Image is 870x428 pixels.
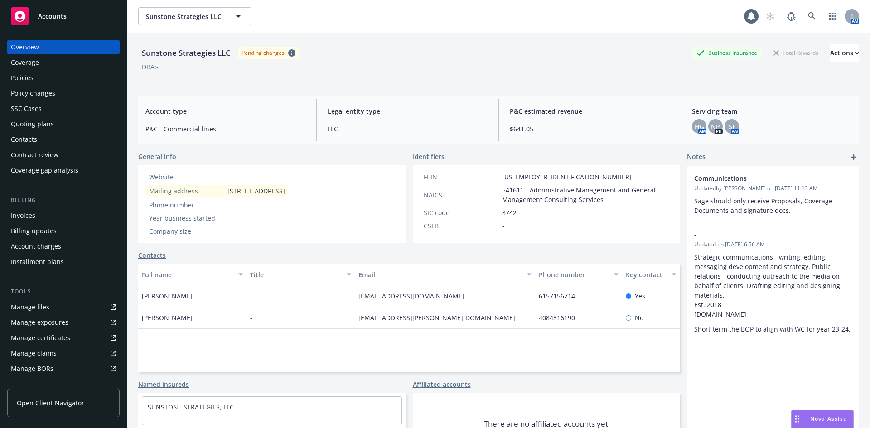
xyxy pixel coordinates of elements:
[769,47,823,58] div: Total Rewards
[7,71,120,85] a: Policies
[11,331,70,345] div: Manage certificates
[11,132,37,147] div: Contacts
[238,47,299,58] span: Pending changes
[227,213,230,223] span: -
[7,255,120,269] a: Installment plans
[7,300,120,314] a: Manage files
[502,185,669,204] span: 541611 - Administrative Management and General Management Consulting Services
[38,13,67,20] span: Accounts
[328,124,488,134] span: LLC
[246,264,355,285] button: Title
[142,291,193,301] span: [PERSON_NAME]
[7,132,120,147] a: Contacts
[358,292,472,300] a: [EMAIL_ADDRESS][DOMAIN_NAME]
[711,122,720,131] span: NP
[11,55,39,70] div: Coverage
[7,55,120,70] a: Coverage
[695,122,704,131] span: HG
[694,230,828,239] span: -
[11,163,78,178] div: Coverage gap analysis
[848,152,859,163] a: add
[7,331,120,345] a: Manage certificates
[692,106,852,116] span: Servicing team
[413,380,471,389] a: Affiliated accounts
[791,410,854,428] button: Nova Assist
[424,190,498,200] div: NAICS
[328,106,488,116] span: Legal entity type
[424,172,498,182] div: FEIN
[782,7,800,25] a: Report a Bug
[138,7,251,25] button: Sunstone Strategies LLC
[7,346,120,361] a: Manage claims
[227,186,285,196] span: [STREET_ADDRESS]
[11,346,57,361] div: Manage claims
[149,200,224,210] div: Phone number
[11,117,54,131] div: Quoting plans
[11,239,61,254] div: Account charges
[424,208,498,217] div: SIC code
[7,86,120,101] a: Policy changes
[502,172,632,182] span: [US_EMPLOYER_IDENTIFICATION_NUMBER]
[729,122,735,131] span: SF
[17,398,84,408] span: Open Client Navigator
[149,186,224,196] div: Mailing address
[11,224,57,238] div: Billing updates
[146,12,224,21] span: Sunstone Strategies LLC
[7,117,120,131] a: Quoting plans
[694,184,852,192] span: Updated by [PERSON_NAME] on [DATE] 11:13 AM
[11,208,35,223] div: Invoices
[11,148,58,162] div: Contract review
[149,226,224,236] div: Company size
[358,313,522,322] a: [EMAIL_ADDRESS][PERSON_NAME][DOMAIN_NAME]
[7,196,120,205] div: Billing
[7,377,120,391] a: Summary of insurance
[626,270,666,279] div: Key contact
[227,173,230,181] a: -
[227,226,230,236] span: -
[145,124,305,134] span: P&C - Commercial lines
[142,62,159,72] div: DBA: -
[635,291,645,301] span: Yes
[502,208,517,217] span: 8742
[11,86,55,101] div: Policy changes
[7,4,120,29] a: Accounts
[539,292,582,300] a: 6157156714
[7,40,120,54] a: Overview
[11,71,34,85] div: Policies
[761,7,779,25] a: Start snowing
[830,44,859,62] button: Actions
[694,173,828,183] span: Communications
[145,106,305,116] span: Account type
[510,106,670,116] span: P&C estimated revenue
[694,240,852,249] span: Updated on [DATE] 6:56 AM
[227,200,230,210] span: -
[622,264,680,285] button: Key contact
[635,313,643,322] span: No
[7,148,120,162] a: Contract review
[138,264,246,285] button: Full name
[7,315,120,330] a: Manage exposures
[7,101,120,116] a: SSC Cases
[510,124,670,134] span: $641.05
[11,300,49,314] div: Manage files
[824,7,842,25] a: Switch app
[7,361,120,376] a: Manage BORs
[11,40,39,54] div: Overview
[250,270,341,279] div: Title
[11,315,68,330] div: Manage exposures
[413,152,445,161] span: Identifiers
[7,239,120,254] a: Account charges
[687,166,859,222] div: CommunicationsUpdatedby [PERSON_NAME] on [DATE] 11:13 AMSage should only receive Proposals, Cover...
[11,361,53,376] div: Manage BORs
[250,291,252,301] span: -
[539,270,608,279] div: Phone number
[355,264,535,285] button: Email
[694,324,852,334] p: Short-term the BOP to align with WC for year 23-24.
[692,47,762,58] div: Business Insurance
[142,313,193,322] span: [PERSON_NAME]
[148,403,234,411] a: SUNSTONE STRATEGIES, LLC
[7,208,120,223] a: Invoices
[11,101,42,116] div: SSC Cases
